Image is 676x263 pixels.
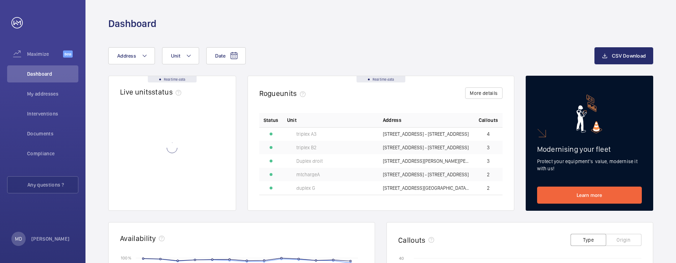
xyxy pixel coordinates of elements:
span: Any questions ? [27,181,78,188]
button: Address [108,47,155,64]
p: [PERSON_NAME] [31,235,70,242]
button: Unit [162,47,199,64]
p: Protect your equipment's value, modernise it with us! [537,158,642,172]
span: 3 [487,159,490,163]
div: Real time data [148,76,197,82]
h2: Availability [120,234,156,243]
p: Status [264,117,279,124]
button: Origin [606,234,641,246]
span: Unit [171,53,180,59]
span: [STREET_ADDRESS] - [STREET_ADDRESS] [383,131,469,136]
span: Duplex droit [296,159,323,163]
span: Compliance [27,150,78,157]
span: Interventions [27,110,78,117]
span: CSV Download [612,53,646,59]
span: Callouts [479,117,498,124]
span: 4 [487,131,490,136]
button: Type [571,234,606,246]
button: CSV Download [594,47,653,64]
span: Beta [63,50,73,58]
h2: Rogue [259,89,308,98]
span: [STREET_ADDRESS] - [STREET_ADDRESS] [383,172,469,177]
text: 100 % [121,255,131,260]
span: Date [215,53,225,59]
img: marketing-card.svg [576,95,602,133]
h2: Live units [120,87,184,96]
h2: Callouts [398,236,426,245]
button: More details [465,87,502,99]
span: [STREET_ADDRESS] - [STREET_ADDRESS] [383,145,469,150]
span: triplex B2 [296,145,317,150]
button: Date [206,47,246,64]
a: Learn more [537,187,642,204]
p: MD [15,235,22,242]
span: Address [117,53,136,59]
div: Real time data [357,76,405,82]
span: Unit [287,117,297,124]
span: status [152,87,184,96]
span: Documents [27,130,78,137]
span: Address [383,117,401,124]
span: 3 [487,145,490,150]
span: triplex A3 [296,131,317,136]
span: units [280,89,308,98]
span: 2 [487,186,490,190]
span: duplex G [296,186,315,190]
span: [STREET_ADDRESS][GEOGRAPHIC_DATA][STREET_ADDRESS] [383,186,470,190]
h2: Modernising your fleet [537,145,642,154]
text: 40 [399,256,404,261]
span: My addresses [27,90,78,97]
span: [STREET_ADDRESS][PERSON_NAME][PERSON_NAME] [383,159,470,163]
span: Dashboard [27,70,78,77]
span: 2 [487,172,490,177]
span: mtchargeA [296,172,320,177]
h1: Dashboard [108,17,156,30]
span: Maximize [27,50,63,58]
